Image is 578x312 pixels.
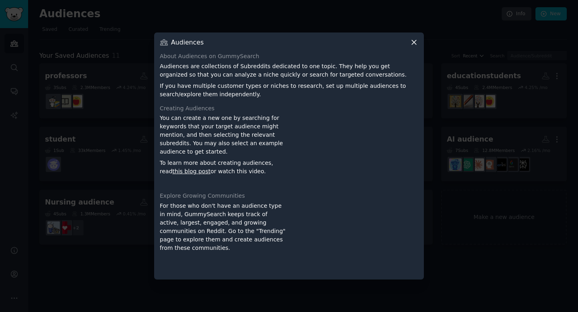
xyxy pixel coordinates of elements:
iframe: YouTube video player [292,202,418,274]
div: For those who don't have an audience type in mind, GummySearch keeps track of active, largest, en... [160,202,286,274]
div: About Audiences on GummySearch [160,52,418,61]
p: If you have multiple customer types or niches to research, set up multiple audiences to search/ex... [160,82,418,99]
p: Audiences are collections of Subreddits dedicated to one topic. They help you get organized so th... [160,62,418,79]
p: To learn more about creating audiences, read or watch this video. [160,159,286,176]
div: Explore Growing Communities [160,192,418,200]
div: Creating Audiences [160,104,418,113]
h3: Audiences [171,38,204,47]
a: this blog post [173,168,211,174]
iframe: YouTube video player [292,114,418,186]
p: You can create a new one by searching for keywords that your target audience might mention, and t... [160,114,286,156]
